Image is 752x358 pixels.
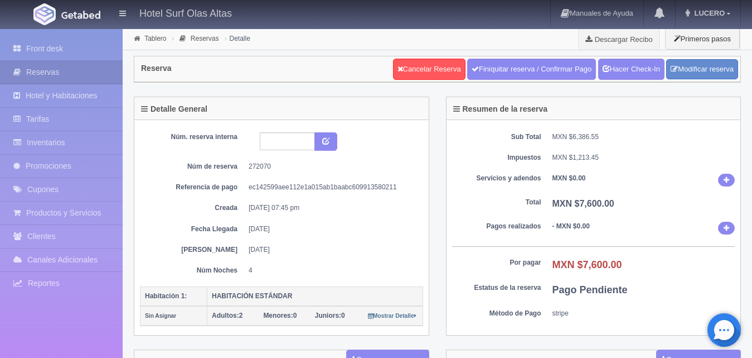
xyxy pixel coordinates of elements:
strong: Adultos: [212,312,239,319]
strong: Juniors: [315,312,341,319]
li: Detalle [222,33,253,44]
a: Reservas [191,35,219,42]
h4: Resumen de la reserva [453,105,548,113]
a: Cancelar Reserva [393,59,465,80]
dt: Núm de reserva [148,162,237,171]
dd: 272070 [249,162,415,171]
dt: Núm Noches [148,266,237,275]
th: HABITACIÓN ESTÁNDAR [207,287,423,306]
dt: Método de Pago [452,309,541,318]
h4: Detalle General [141,105,207,113]
a: Descargar Recibo [579,28,659,50]
a: Tablero [144,35,166,42]
h4: Reserva [141,64,172,73]
dd: [DATE] [249,225,415,234]
dt: Referencia de pago [148,183,237,192]
b: MXN $7,600.00 [552,259,622,270]
b: - MXN $0.00 [552,222,590,230]
dt: Estatus de la reserva [452,283,541,293]
dt: Fecha Llegada [148,225,237,234]
dd: ec142599aee112e1a015ab1baabc609913580211 [249,183,415,192]
dd: MXN $6,386.55 [552,132,735,142]
b: Habitación 1: [145,292,187,300]
b: Pago Pendiente [552,284,628,295]
span: 2 [212,312,242,319]
a: Finiquitar reserva / Confirmar Pago [467,59,596,80]
img: Getabed [33,3,56,25]
dt: Sub Total [452,132,541,142]
dd: MXN $1,213.45 [552,153,735,163]
dd: 4 [249,266,415,275]
dt: Pagos realizados [452,222,541,231]
b: MXN $0.00 [552,174,586,182]
dt: Núm. reserva interna [148,132,237,142]
dt: Por pagar [452,258,541,268]
dd: [DATE] [249,245,415,255]
small: Sin Asignar [145,313,176,319]
span: LUCERO [691,9,725,17]
dt: Impuestos [452,153,541,163]
a: Hacer Check-In [598,59,664,80]
dd: stripe [552,309,735,318]
dd: [DATE] 07:45 pm [249,203,415,213]
span: 0 [315,312,345,319]
small: Mostrar Detalle [368,313,416,319]
strong: Menores: [263,312,293,319]
a: Modificar reserva [666,59,738,80]
dt: [PERSON_NAME] [148,245,237,255]
span: 0 [263,312,297,319]
b: MXN $7,600.00 [552,199,614,208]
dt: Total [452,198,541,207]
img: Getabed [61,11,100,19]
button: Primeros pasos [665,28,740,50]
h4: Hotel Surf Olas Altas [139,6,232,20]
dt: Creada [148,203,237,213]
dt: Servicios y adendos [452,174,541,183]
a: Mostrar Detalle [368,312,416,319]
